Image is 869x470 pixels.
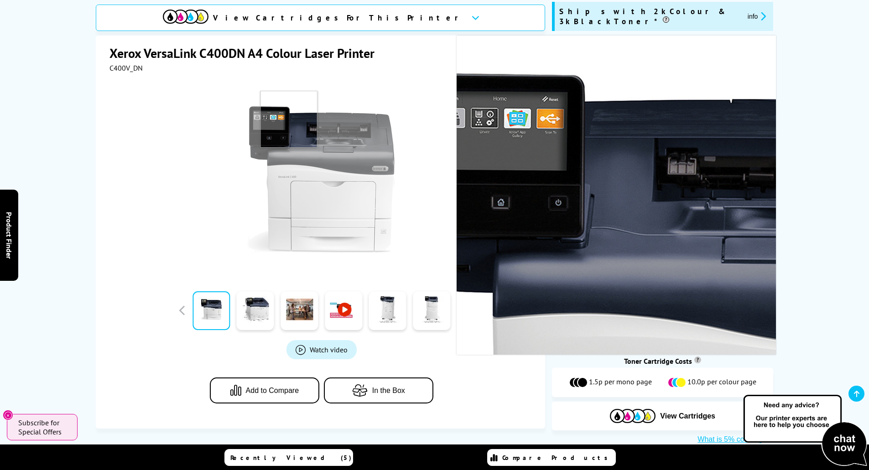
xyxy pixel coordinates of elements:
[609,184,652,201] span: £348.81
[3,410,13,420] button: Close
[588,286,739,306] span: Order in the next for Free Delivery [DATE] 15 October!
[230,454,352,462] span: Recently Viewed (5)
[224,449,353,466] a: Recently Viewed (5)
[610,409,656,423] img: Cartridges
[675,84,762,125] span: Benchmark Security Features with ConnectKey® Technology
[589,377,652,388] span: 1.5p per mono page
[723,168,764,175] a: View more details
[559,408,766,424] button: View Cartridges
[613,201,652,210] span: ex VAT @ 20%
[641,286,666,295] span: 5h, 12m
[163,10,208,24] img: View Cartridges
[18,418,68,436] span: Subscribe for Special Offers
[246,387,299,395] span: Add to Compare
[573,61,661,77] span: Up to 35ppm Mono Print
[372,387,405,395] span: In the Box
[675,61,762,77] span: Up to 600 x 600 dpi Print
[559,6,740,26] span: Ships with 2k Colour & 3k Black Toner*
[232,91,411,269] a: Xerox VersaLink C400DNXerox VersaLink C400DN
[695,435,773,444] button: What is 5% coverage?
[692,325,740,343] span: View
[673,184,717,201] span: £418.57
[561,263,764,305] div: modal_delivery
[694,356,701,363] sup: Cost per page
[488,45,530,62] img: Xerox
[687,377,756,388] span: 10.0p per colour page
[570,330,690,339] span: Save up to 60% on a subscription plan
[741,393,869,468] img: Open Live Chat window
[210,377,319,403] button: Add to Compare
[561,219,764,245] a: Add to Basket
[597,295,602,303] sup: th
[109,63,143,72] span: C400V_DN
[286,340,357,359] a: Product_All_Videos
[573,132,661,156] span: Automatic Double Sided Printing
[745,11,769,21] button: promo-description
[588,263,764,284] div: for FREE Next Day Delivery
[588,263,675,274] span: Only 1 left
[660,412,715,420] span: View Cartridges
[109,45,384,62] h1: Xerox VersaLink C400DN A4 Colour Laser Printer
[310,345,348,354] span: Watch video
[573,84,661,100] span: Up to 35ppm Colour Print
[685,201,704,210] span: inc VAT
[213,13,464,23] span: View Cartridges For This Printer
[675,132,749,140] span: USB & Network
[552,356,773,366] div: Toner Cartridge Costs
[324,377,433,403] button: In the Box
[232,91,411,269] img: Xerox VersaLink C400DN
[487,449,616,466] a: Compare Products
[502,454,613,462] span: Compare Products
[561,47,764,61] div: Why buy me?
[5,212,14,258] span: Product Finder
